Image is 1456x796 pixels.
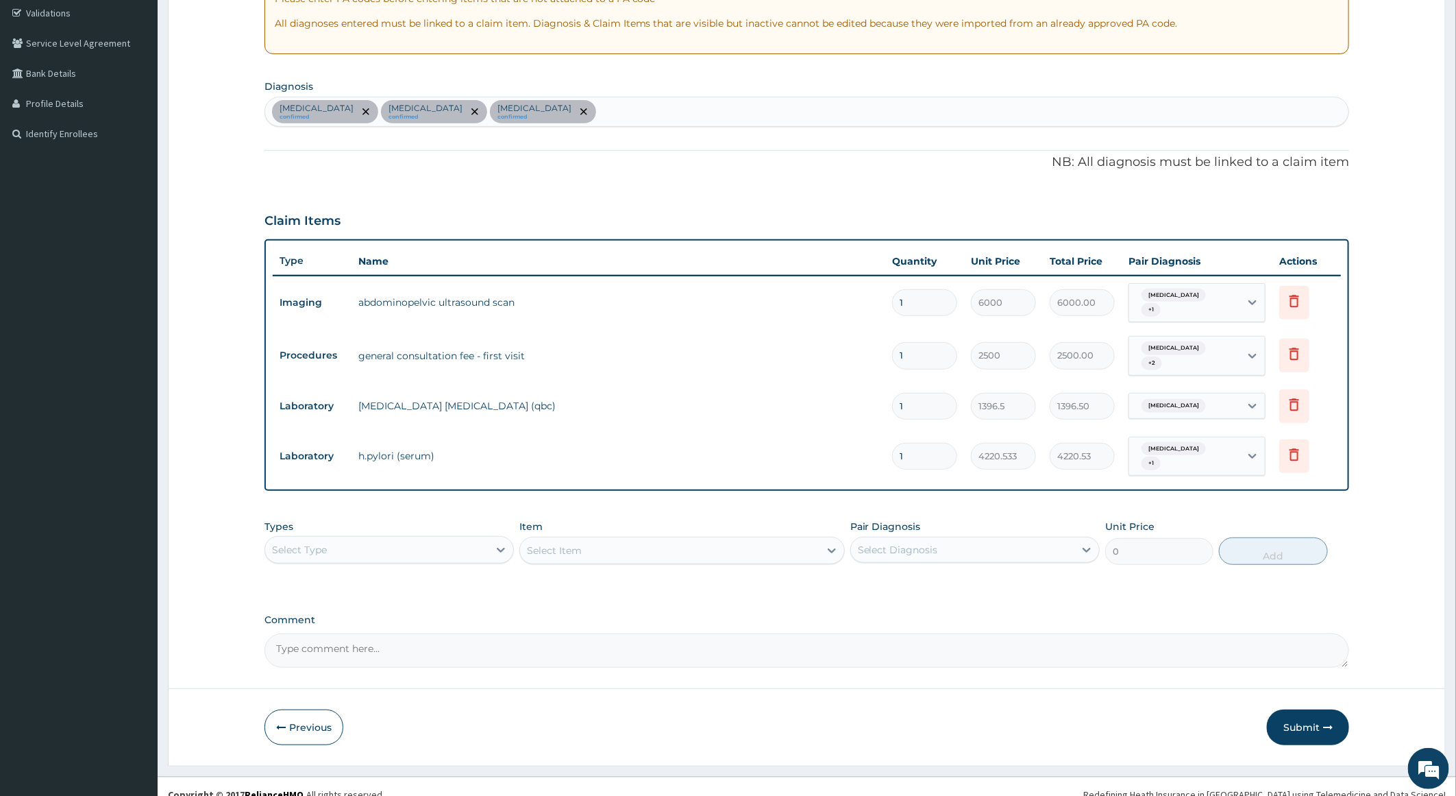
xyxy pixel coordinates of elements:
[264,154,1350,171] p: NB: All diagnosis must be linked to a claim item
[1142,357,1162,370] span: + 2
[264,214,341,229] h3: Claim Items
[388,114,462,121] small: confirmed
[858,543,938,557] div: Select Diagnosis
[1272,248,1341,275] th: Actions
[1142,289,1206,302] span: [MEDICAL_DATA]
[264,521,293,533] label: Types
[885,248,964,275] th: Quantity
[273,343,351,368] td: Procedures
[519,520,543,533] label: Item
[275,16,1340,30] p: All diagnoses entered must be linked to a claim item. Diagnosis & Claim Items that are visible bu...
[264,80,313,93] label: Diagnosis
[1142,442,1206,456] span: [MEDICAL_DATA]
[964,248,1043,275] th: Unit Price
[280,114,354,121] small: confirmed
[351,289,886,316] td: abdominopelvic ultrasound scan
[351,442,886,470] td: h.pylori (serum)
[225,7,258,40] div: Minimize live chat window
[273,444,351,469] td: Laboratory
[388,103,462,114] p: [MEDICAL_DATA]
[25,69,55,103] img: d_794563401_company_1708531726252_794563401
[71,77,230,95] div: Chat with us now
[469,106,481,118] span: remove selection option
[351,342,886,370] td: general consultation fee - first visit
[1105,520,1155,533] label: Unit Price
[1142,399,1206,413] span: [MEDICAL_DATA]
[264,710,343,745] button: Previous
[264,614,1350,626] label: Comment
[272,543,327,557] div: Select Type
[1122,248,1272,275] th: Pair Diagnosis
[273,394,351,419] td: Laboratory
[1043,248,1122,275] th: Total Price
[273,290,351,315] td: Imaging
[1142,303,1161,317] span: + 1
[497,114,571,121] small: confirmed
[7,374,261,422] textarea: Type your message and hit 'Enter'
[360,106,372,118] span: remove selection option
[1142,457,1161,470] span: + 1
[578,106,590,118] span: remove selection option
[280,103,354,114] p: [MEDICAL_DATA]
[273,248,351,274] th: Type
[351,248,886,275] th: Name
[1219,538,1327,565] button: Add
[1142,341,1206,355] span: [MEDICAL_DATA]
[497,103,571,114] p: [MEDICAL_DATA]
[351,392,886,420] td: [MEDICAL_DATA] [MEDICAL_DATA] (qbc)
[1267,710,1349,745] button: Submit
[850,520,921,533] label: Pair Diagnosis
[79,173,189,311] span: We're online!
